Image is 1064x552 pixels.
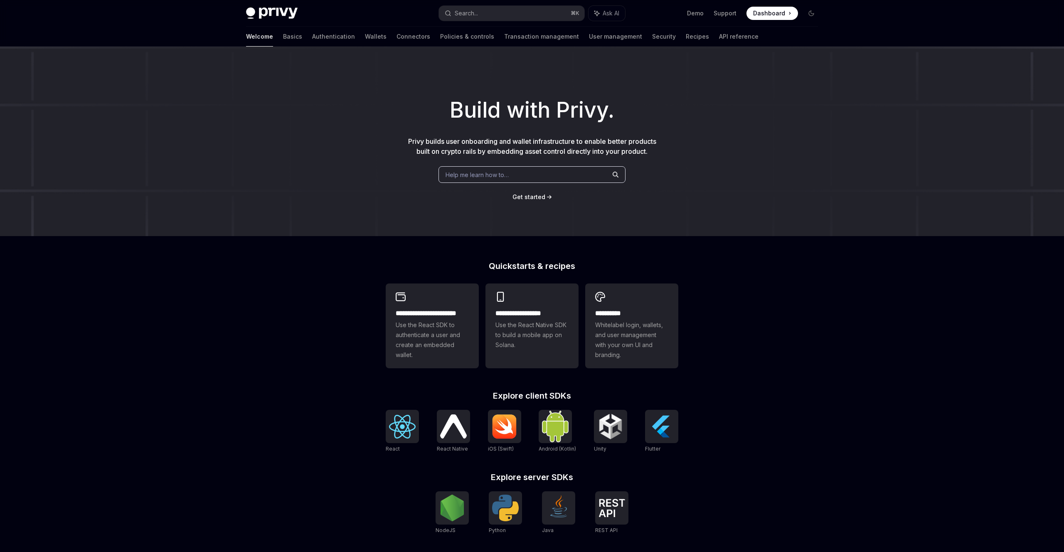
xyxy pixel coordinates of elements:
[246,7,298,19] img: dark logo
[489,527,506,533] span: Python
[598,499,625,517] img: REST API
[386,410,419,453] a: ReactReact
[753,9,785,17] span: Dashboard
[687,9,704,17] a: Demo
[652,27,676,47] a: Security
[645,446,660,452] span: Flutter
[539,410,576,453] a: Android (Kotlin)Android (Kotlin)
[603,9,619,17] span: Ask AI
[408,137,656,155] span: Privy builds user onboarding and wallet infrastructure to enable better products built on crypto ...
[386,446,400,452] span: React
[585,283,678,368] a: **** *****Whitelabel login, wallets, and user management with your own UI and branding.
[512,193,545,200] span: Get started
[386,392,678,400] h2: Explore client SDKs
[437,410,470,453] a: React NativeReact Native
[714,9,736,17] a: Support
[386,473,678,481] h2: Explore server SDKs
[446,170,509,179] span: Help me learn how to…
[805,7,818,20] button: Toggle dark mode
[485,283,579,368] a: **** **** **** ***Use the React Native SDK to build a mobile app on Solana.
[542,491,575,535] a: JavaJava
[455,8,478,18] div: Search...
[440,27,494,47] a: Policies & controls
[746,7,798,20] a: Dashboard
[437,446,468,452] span: React Native
[436,491,469,535] a: NodeJSNodeJS
[645,410,678,453] a: FlutterFlutter
[542,527,554,533] span: Java
[495,320,569,350] span: Use the React Native SDK to build a mobile app on Solana.
[312,27,355,47] a: Authentication
[365,27,387,47] a: Wallets
[396,320,469,360] span: Use the React SDK to authenticate a user and create an embedded wallet.
[589,27,642,47] a: User management
[594,410,627,453] a: UnityUnity
[491,414,518,439] img: iOS (Swift)
[686,27,709,47] a: Recipes
[504,27,579,47] a: Transaction management
[439,495,465,521] img: NodeJS
[648,413,675,440] img: Flutter
[440,414,467,438] img: React Native
[719,27,759,47] a: API reference
[436,527,456,533] span: NodeJS
[595,491,628,535] a: REST APIREST API
[283,27,302,47] a: Basics
[597,413,624,440] img: Unity
[488,410,521,453] a: iOS (Swift)iOS (Swift)
[389,415,416,439] img: React
[488,446,514,452] span: iOS (Swift)
[542,411,569,442] img: Android (Kotlin)
[492,495,519,521] img: Python
[595,527,618,533] span: REST API
[595,320,668,360] span: Whitelabel login, wallets, and user management with your own UI and branding.
[589,6,625,21] button: Ask AI
[13,94,1051,126] h1: Build with Privy.
[489,491,522,535] a: PythonPython
[439,6,584,21] button: Search...⌘K
[512,193,545,201] a: Get started
[397,27,430,47] a: Connectors
[594,446,606,452] span: Unity
[571,10,579,17] span: ⌘ K
[539,446,576,452] span: Android (Kotlin)
[545,495,572,521] img: Java
[386,262,678,270] h2: Quickstarts & recipes
[246,27,273,47] a: Welcome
